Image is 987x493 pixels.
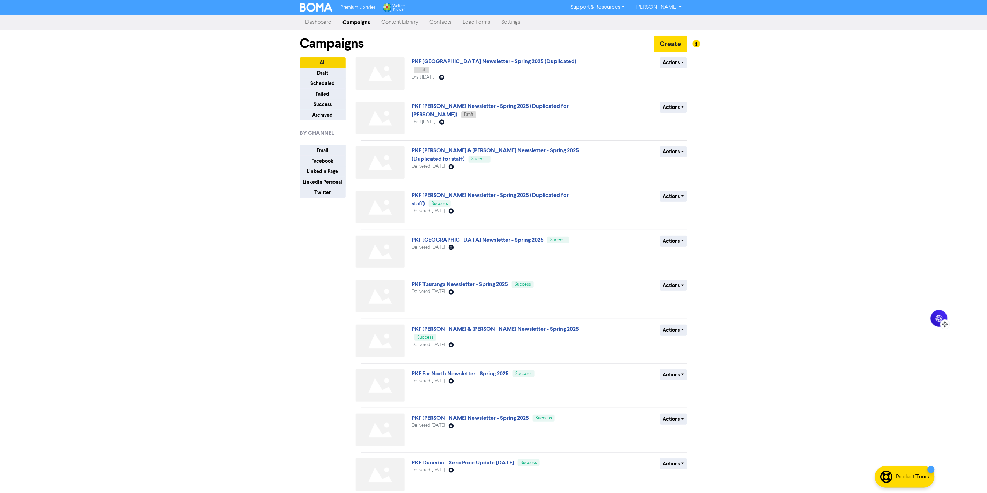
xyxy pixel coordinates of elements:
[550,238,567,242] span: Success
[412,281,508,288] a: PKF Tauranga Newsletter - Spring 2025
[356,414,405,446] img: Not found
[300,15,337,29] a: Dashboard
[412,75,435,80] span: Draft [DATE]
[300,57,346,68] button: All
[356,325,405,357] img: Not found
[412,164,445,169] span: Delivered [DATE]
[356,57,405,90] img: Not found
[660,102,687,113] button: Actions
[300,145,346,156] button: Email
[356,102,405,134] img: Not found
[300,89,346,100] button: Failed
[496,15,526,29] a: Settings
[412,147,579,162] a: PKF [PERSON_NAME] & [PERSON_NAME] Newsletter - Spring 2025 (Duplicated for staff)
[300,129,334,137] span: BY CHANNEL
[412,120,435,124] span: Draft [DATE]
[412,468,445,472] span: Delivered [DATE]
[417,335,434,340] span: Success
[412,103,569,118] a: PKF [PERSON_NAME] Newsletter - Spring 2025 (Duplicated for [PERSON_NAME])
[337,15,376,29] a: Campaigns
[356,236,405,268] img: Not found
[300,110,346,120] button: Archived
[412,192,569,207] a: PKF [PERSON_NAME] Newsletter - Spring 2025 (Duplicated for staff)
[412,325,579,332] a: PKF [PERSON_NAME] & [PERSON_NAME] Newsletter - Spring 2025
[300,3,333,12] img: BOMA Logo
[300,156,346,167] button: Facebook
[412,209,445,213] span: Delivered [DATE]
[412,343,445,347] span: Delivered [DATE]
[660,325,687,336] button: Actions
[660,414,687,425] button: Actions
[376,15,424,29] a: Content Library
[356,191,405,223] img: Not found
[515,282,531,287] span: Success
[412,58,576,65] a: PKF [GEOGRAPHIC_DATA] Newsletter - Spring 2025 (Duplicated)
[412,459,514,466] a: PKF Dunedin - Xero Price Update [DATE]
[464,112,473,117] span: Draft
[356,146,405,179] img: Not found
[300,187,346,198] button: Twitter
[471,157,488,161] span: Success
[300,78,346,89] button: Scheduled
[300,177,346,187] button: LinkedIn Personal
[412,414,529,421] a: PKF [PERSON_NAME] Newsletter - Spring 2025
[654,36,687,52] button: Create
[660,236,687,246] button: Actions
[521,461,537,465] span: Success
[300,166,346,177] button: LinkedIn Page
[660,146,687,157] button: Actions
[412,289,445,294] span: Delivered [DATE]
[412,245,445,250] span: Delivered [DATE]
[565,2,630,13] a: Support & Resources
[952,459,987,493] iframe: Chat Widget
[412,236,544,243] a: PKF [GEOGRAPHIC_DATA] Newsletter - Spring 2025
[300,68,346,79] button: Draft
[660,57,687,68] button: Actions
[536,416,552,420] span: Success
[660,280,687,291] button: Actions
[457,15,496,29] a: Lead Forms
[412,370,509,377] a: PKF Far North Newsletter - Spring 2025
[356,458,405,491] img: Not found
[300,36,364,52] h1: Campaigns
[300,99,346,110] button: Success
[660,458,687,469] button: Actions
[356,280,405,312] img: Not found
[382,3,406,12] img: Wolters Kluwer
[424,15,457,29] a: Contacts
[417,68,427,72] span: Draft
[341,5,376,10] span: Premium Libraries:
[432,201,448,206] span: Success
[412,423,445,428] span: Delivered [DATE]
[356,369,405,402] img: Not found
[630,2,687,13] a: [PERSON_NAME]
[660,369,687,380] button: Actions
[412,379,445,383] span: Delivered [DATE]
[515,371,532,376] span: Success
[660,191,687,202] button: Actions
